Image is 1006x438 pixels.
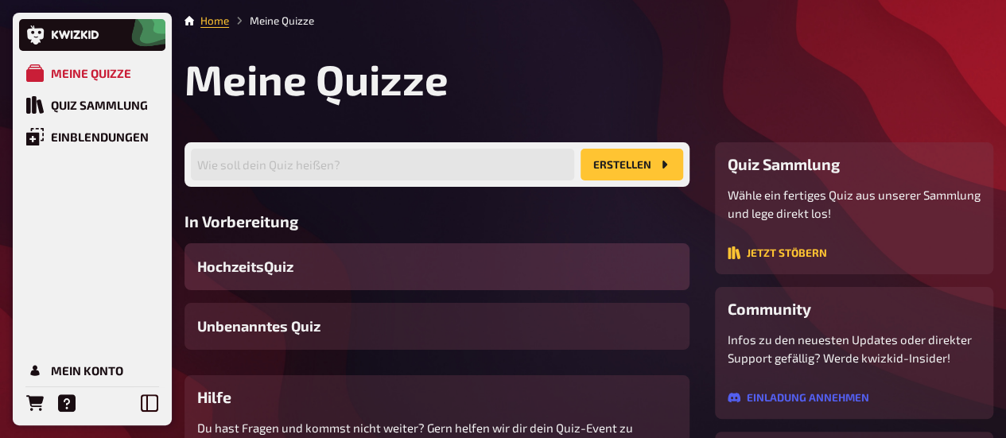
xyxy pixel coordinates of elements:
[51,98,148,112] div: Quiz Sammlung
[728,392,869,406] a: Einladung annehmen
[51,130,149,144] div: Einblendungen
[51,387,83,419] a: Hilfe
[184,303,689,350] a: Unbenanntes Quiz
[51,363,123,378] div: Mein Konto
[184,212,689,231] h3: In Vorbereitung
[229,13,314,29] li: Meine Quizze
[51,66,131,80] div: Meine Quizze
[19,387,51,419] a: Bestellungen
[200,13,229,29] li: Home
[728,300,981,318] h3: Community
[197,256,293,277] span: HochzeitsQuiz
[728,331,981,366] p: Infos zu den neuesten Updates oder direkter Support gefällig? Werde kwizkid-Insider!
[200,14,229,27] a: Home
[19,89,165,121] a: Quiz Sammlung
[197,388,677,406] h3: Hilfe
[728,247,827,262] a: Jetzt stöbern
[19,121,165,153] a: Einblendungen
[581,149,683,180] button: Erstellen
[728,155,981,173] h3: Quiz Sammlung
[728,391,869,404] button: Einladung annehmen
[184,54,993,104] h1: Meine Quizze
[197,316,320,337] span: Unbenanntes Quiz
[19,355,165,386] a: Mein Konto
[19,57,165,89] a: Meine Quizze
[728,186,981,222] p: Wähle ein fertiges Quiz aus unserer Sammlung und lege direkt los!
[728,246,827,259] button: Jetzt stöbern
[191,149,574,180] input: Wie soll dein Quiz heißen?
[184,243,689,290] a: HochzeitsQuiz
